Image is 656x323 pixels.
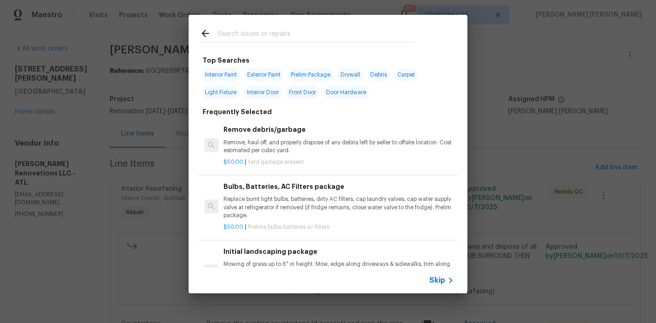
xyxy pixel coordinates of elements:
[223,195,454,219] p: Replace burnt light bulbs, batteries, dirty AC filters, cap laundry valves, cap water supply valv...
[248,224,329,230] span: Prelims bulbs batteries ac filters
[367,68,390,81] span: Debris
[244,68,283,81] span: Exterior Paint
[223,224,243,230] span: $50.00
[429,276,445,285] span: Skip
[223,124,454,135] h6: Remove debris/garbage
[223,159,243,165] span: $50.00
[223,260,454,284] p: Mowing of grass up to 6" in height. Mow, edge along driveways & sidewalks, trim along standing st...
[323,86,369,99] span: Door Hardware
[394,68,418,81] span: Carpet
[286,86,319,99] span: Front Door
[203,55,249,65] h6: Top Searches
[248,159,304,165] span: Yard garbage present
[244,86,282,99] span: Interior Door
[217,28,414,42] input: Search issues or repairs
[338,68,363,81] span: Drywall
[223,223,454,231] p: |
[203,107,272,117] h6: Frequently Selected
[288,68,333,81] span: Prelim Package
[223,246,454,257] h6: Initial landscaping package
[202,86,239,99] span: Light Fixture
[223,158,454,166] p: |
[223,181,454,192] h6: Bulbs, Batteries, AC Filters package
[223,139,454,155] p: Remove, haul off, and properly dispose of any debris left by seller to offsite location. Cost est...
[202,68,240,81] span: Interior Paint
